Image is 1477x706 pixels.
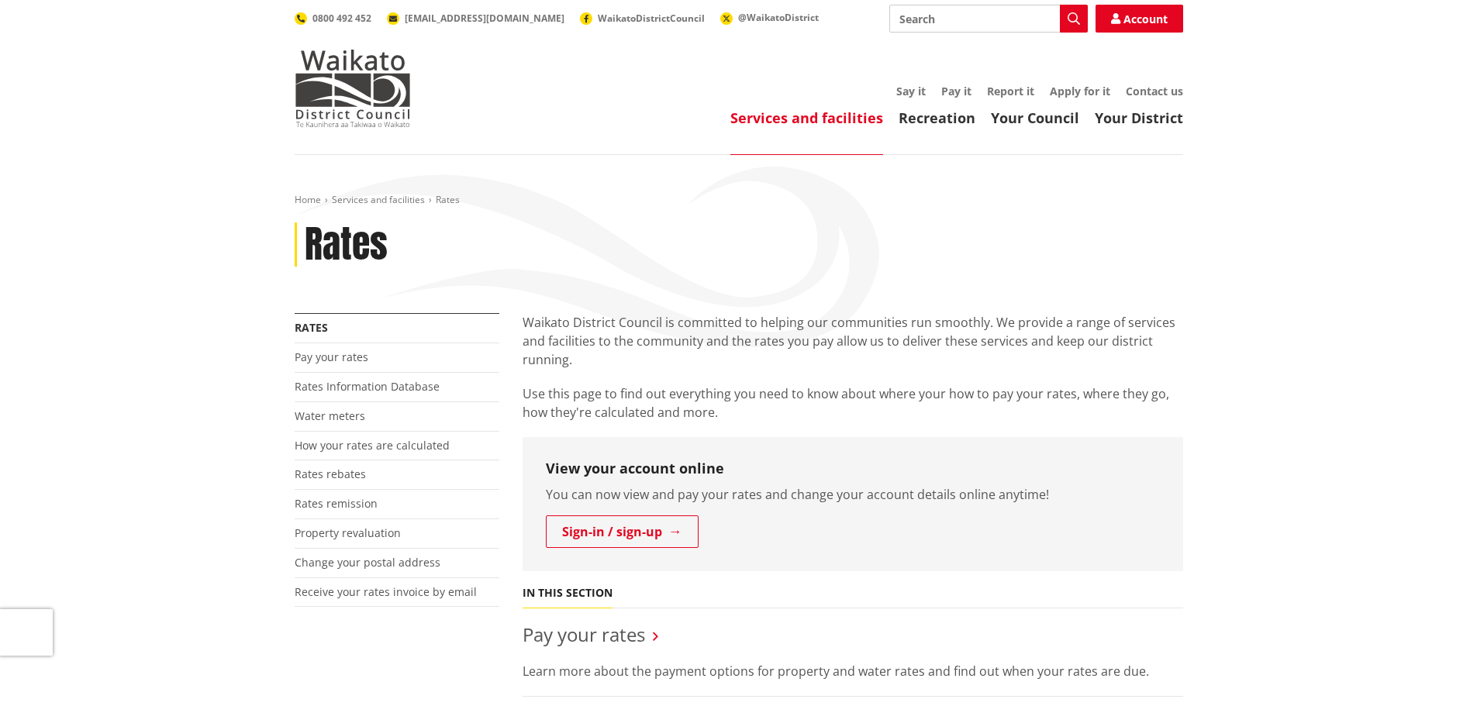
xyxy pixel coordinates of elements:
[295,467,366,481] a: Rates rebates
[295,12,371,25] a: 0800 492 452
[295,50,411,127] img: Waikato District Council - Te Kaunihera aa Takiwaa o Waikato
[738,11,819,24] span: @WaikatoDistrict
[295,320,328,335] a: Rates
[987,84,1034,98] a: Report it
[546,485,1160,504] p: You can now view and pay your rates and change your account details online anytime!
[523,622,645,647] a: Pay your rates
[436,193,460,206] span: Rates
[295,438,450,453] a: How your rates are calculated
[295,555,440,570] a: Change your postal address
[295,525,401,540] a: Property revaluation
[405,12,564,25] span: [EMAIL_ADDRESS][DOMAIN_NAME]
[523,384,1183,422] p: Use this page to find out everything you need to know about where your how to pay your rates, whe...
[295,584,477,599] a: Receive your rates invoice by email
[899,108,975,127] a: Recreation
[991,108,1079,127] a: Your Council
[546,460,1160,477] h3: View your account online
[332,193,425,206] a: Services and facilities
[720,11,819,24] a: @WaikatoDistrict
[1050,84,1110,98] a: Apply for it
[295,193,321,206] a: Home
[598,12,705,25] span: WaikatoDistrictCouncil
[295,194,1183,207] nav: breadcrumb
[523,662,1183,680] p: Learn more about the payment options for property and water rates and find out when your rates ar...
[295,408,365,423] a: Water meters
[295,350,368,364] a: Pay your rates
[387,12,564,25] a: [EMAIL_ADDRESS][DOMAIN_NAME]
[295,379,440,394] a: Rates Information Database
[941,84,971,98] a: Pay it
[1096,5,1183,33] a: Account
[546,515,699,548] a: Sign-in / sign-up
[305,222,388,267] h1: Rates
[889,5,1088,33] input: Search input
[523,313,1183,369] p: Waikato District Council is committed to helping our communities run smoothly. We provide a range...
[580,12,705,25] a: WaikatoDistrictCouncil
[1126,84,1183,98] a: Contact us
[295,496,378,511] a: Rates remission
[312,12,371,25] span: 0800 492 452
[896,84,926,98] a: Say it
[523,587,613,600] h5: In this section
[730,108,883,127] a: Services and facilities
[1095,108,1183,127] a: Your District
